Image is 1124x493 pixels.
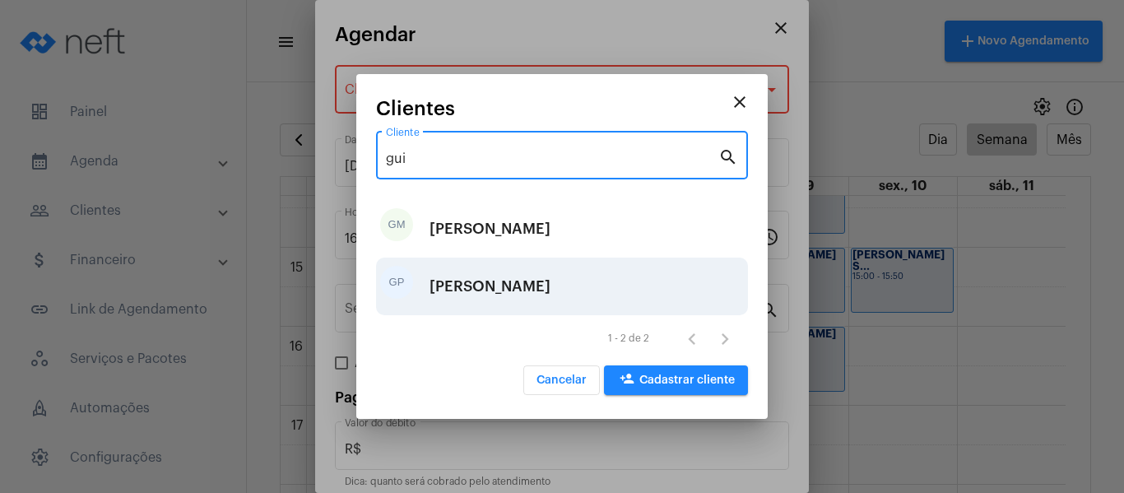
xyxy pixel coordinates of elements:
[380,266,413,299] div: GP
[676,322,708,355] button: Página anterior
[730,92,750,112] mat-icon: close
[617,374,735,386] span: Cadastrar cliente
[604,365,748,395] button: Cadastrar cliente
[376,98,455,119] span: Clientes
[536,374,587,386] span: Cancelar
[380,208,413,241] div: GM
[708,322,741,355] button: Próxima página
[523,365,600,395] button: Cancelar
[718,147,738,166] mat-icon: search
[608,333,649,344] div: 1 - 2 de 2
[430,262,550,311] div: [PERSON_NAME]
[430,204,550,253] div: [PERSON_NAME]
[617,371,637,391] mat-icon: person_add
[386,151,718,166] input: Pesquisar cliente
